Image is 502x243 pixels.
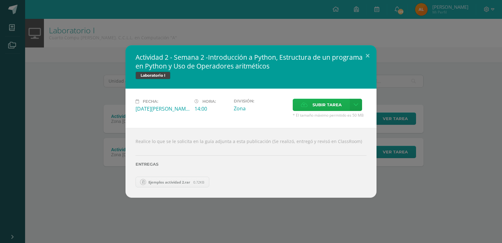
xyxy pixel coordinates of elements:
[293,113,366,118] span: * El tamaño máximo permitido es 50 MB
[143,99,158,104] span: Fecha:
[145,180,193,185] span: Ejemplos actividad 2.rar
[234,105,288,112] div: Zona
[136,72,170,79] span: Laboratorio I
[193,180,204,185] span: 0.72KB
[312,99,342,111] span: Subir tarea
[136,53,366,70] h2: Actividad 2 - Semana 2 -Introducción a Python, Estructura de un programa en Python y Uso de Opera...
[136,105,190,112] div: [DATE][PERSON_NAME]
[136,162,366,167] label: Entregas
[202,99,216,104] span: Hora:
[195,105,229,112] div: 14:00
[359,45,376,67] button: Close (Esc)
[125,128,376,198] div: Realice lo que se le solicita en la guía adjunta a esta publicación (Se realizó, entregó y revisó...
[234,99,288,103] label: División:
[136,177,209,187] a: Ejemplos actividad 2.rar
